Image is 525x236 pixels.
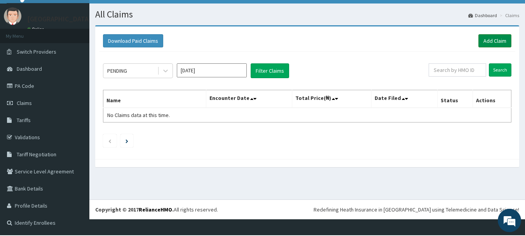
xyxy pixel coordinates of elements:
[95,9,519,19] h1: All Claims
[89,199,525,219] footer: All rights reserved.
[17,100,32,107] span: Claims
[4,155,148,182] textarea: Type your message and hit 'Enter'
[95,206,174,213] strong: Copyright © 2017 .
[127,4,146,23] div: Minimize live chat window
[17,65,42,72] span: Dashboard
[107,67,127,75] div: PENDING
[468,12,497,19] a: Dashboard
[17,117,31,124] span: Tariffs
[498,12,519,19] li: Claims
[251,63,289,78] button: Filter Claims
[489,63,511,77] input: Search
[292,90,372,108] th: Total Price(₦)
[478,34,511,47] a: Add Claim
[108,137,112,144] a: Previous page
[126,137,128,144] a: Next page
[4,7,21,25] img: User Image
[107,112,170,119] span: No Claims data at this time.
[314,206,519,213] div: Redefining Heath Insurance in [GEOGRAPHIC_DATA] using Telemedicine and Data Science!
[27,16,91,23] p: [GEOGRAPHIC_DATA]
[27,26,46,32] a: Online
[17,151,56,158] span: Tariff Negotiation
[14,39,31,58] img: d_794563401_company_1708531726252_794563401
[17,48,56,55] span: Switch Providers
[40,44,131,54] div: Chat with us now
[139,206,172,213] a: RelianceHMO
[437,90,473,108] th: Status
[103,90,206,108] th: Name
[45,69,107,148] span: We're online!
[103,34,163,47] button: Download Paid Claims
[177,63,247,77] input: Select Month and Year
[429,63,486,77] input: Search by HMO ID
[473,90,511,108] th: Actions
[206,90,292,108] th: Encounter Date
[372,90,437,108] th: Date Filed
